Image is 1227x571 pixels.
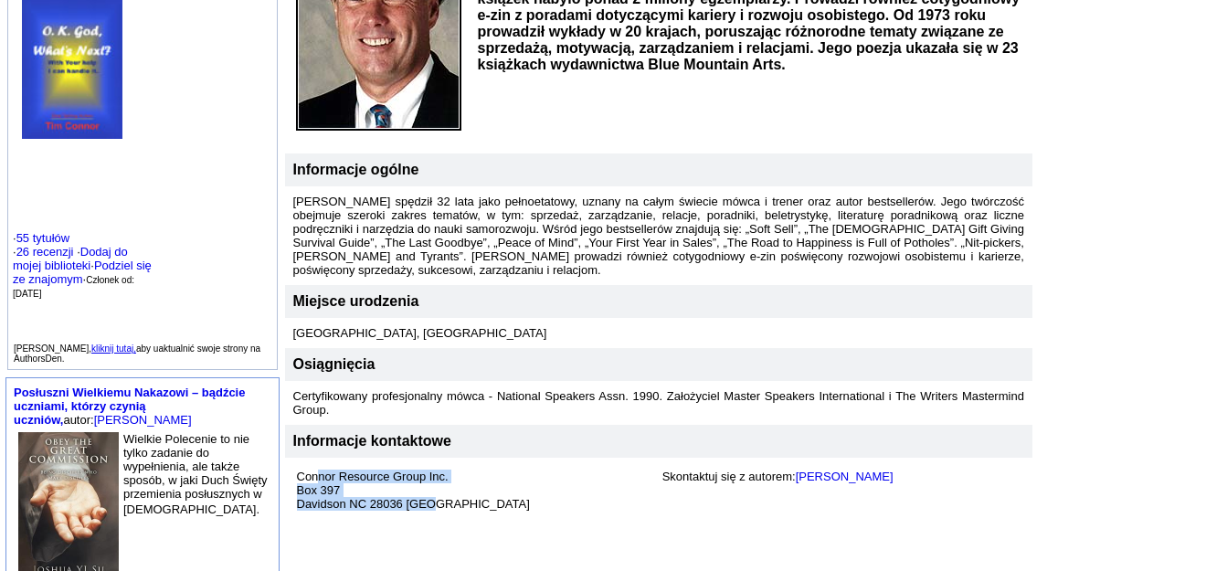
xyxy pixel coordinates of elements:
a: 26 recenzji [16,245,74,259]
font: aby uaktualnić swoje strony na AuthorsDen. [14,344,260,364]
font: Davidson NC 28036 [GEOGRAPHIC_DATA] [297,497,530,511]
font: Skontaktuj się z autorem: [662,470,796,483]
font: [GEOGRAPHIC_DATA], [GEOGRAPHIC_DATA] [293,326,547,340]
font: · [83,272,87,286]
a: Podziel się ze znajomym [13,259,152,286]
a: kliknij tutaj, [91,344,136,354]
font: · [13,245,16,259]
font: autor: [63,413,93,427]
a: [PERSON_NAME] [94,413,192,427]
a: 55 tytułów [16,231,70,245]
font: [PERSON_NAME], [14,344,91,354]
font: Informacje kontaktowe [293,433,451,449]
a: Dodaj do mojej biblioteki [13,245,128,272]
font: Wielkie Polecenie to nie tylko zadanie do wypełnienia, ale także sposób, w jaki Duch Święty przem... [123,432,268,516]
font: · [13,231,16,245]
a: Posłuszni Wielkiemu Nakazowi – bądźcie uczniami, którzy czynią uczniów, [14,386,245,427]
font: Informacje ogólne [293,162,419,177]
font: Osiągnięcia [293,356,376,372]
font: [PERSON_NAME] spędził 32 lata jako pełnoetatowy, uznany na całym świecie mówca i trener oraz auto... [293,195,1024,277]
font: Miejsce urodzenia [293,293,419,309]
font: · [77,245,80,259]
font: Connor Resource Group Inc. [297,470,449,483]
a: [PERSON_NAME] [796,470,894,483]
font: Box 397 [297,483,341,497]
font: · [90,259,94,272]
font: Certyfikowany profesjonalny mówca - National Speakers Assn. 1990. Założyciel Master Speakers Inte... [293,389,1024,417]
